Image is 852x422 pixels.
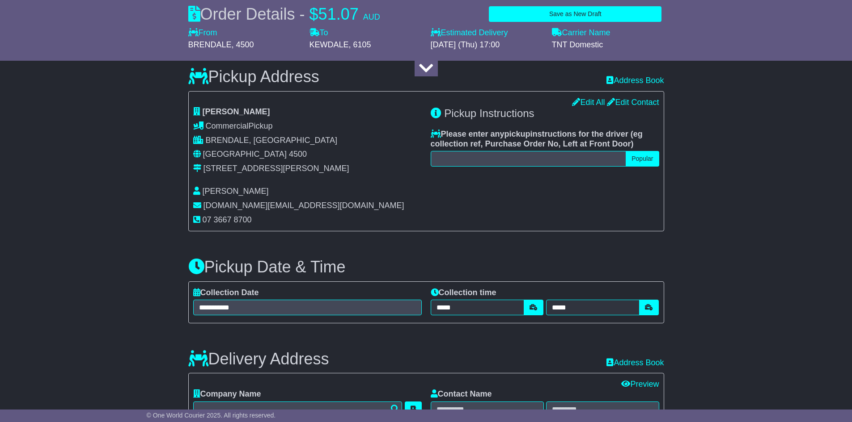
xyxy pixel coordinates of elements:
div: Pickup [193,121,422,131]
span: BRENDALE, [GEOGRAPHIC_DATA] [206,136,337,145]
h3: Pickup Address [188,68,319,86]
label: Carrier Name [552,28,610,38]
span: KEWDALE [309,40,349,49]
span: eg collection ref, Purchase Order No, Left at Front Door [431,130,643,148]
span: , 6105 [349,40,371,49]
span: 4500 [289,150,307,159]
button: Save as New Draft [489,6,661,22]
span: © One World Courier 2025. All rights reserved. [147,412,276,419]
span: $ [309,5,318,23]
a: Address Book [606,76,664,86]
span: [GEOGRAPHIC_DATA] [203,150,287,159]
span: Commercial [206,121,249,130]
div: [STREET_ADDRESS][PERSON_NAME] [203,164,349,174]
a: Edit All [572,98,605,107]
button: Popular [626,151,659,167]
span: 51.07 [318,5,359,23]
span: [DOMAIN_NAME][EMAIL_ADDRESS][DOMAIN_NAME] [203,201,404,210]
span: , 4500 [232,40,254,49]
label: Collection Date [193,288,259,298]
h3: Delivery Address [188,350,329,368]
span: AUD [363,13,380,21]
a: Edit Contact [607,98,659,107]
label: Collection time [431,288,496,298]
label: Please enter any instructions for the driver ( ) [431,130,659,149]
a: Preview [621,380,659,389]
a: Address Book [606,358,664,367]
label: Company Name [193,389,261,399]
label: From [188,28,217,38]
div: TNT Domestic [552,40,664,50]
label: Estimated Delivery [431,28,543,38]
span: [PERSON_NAME] [203,107,270,116]
span: Pickup Instructions [444,107,534,119]
label: Contact Name [431,389,492,399]
h3: Pickup Date & Time [188,258,664,276]
label: To [309,28,328,38]
span: [PERSON_NAME] [203,187,269,196]
span: pickup [504,130,530,138]
span: BRENDALE [188,40,232,49]
span: 07 3667 8700 [203,215,252,224]
div: [DATE] (Thu) 17:00 [431,40,543,50]
div: Order Details - [188,4,380,24]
